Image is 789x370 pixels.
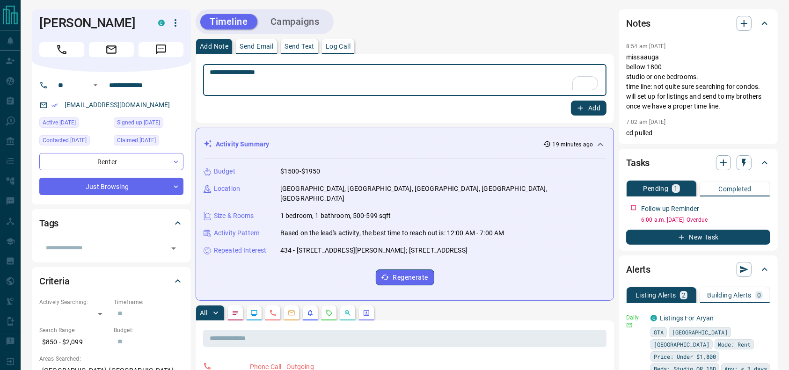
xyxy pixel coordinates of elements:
button: Open [167,242,180,255]
p: Search Range: [39,326,109,334]
p: Based on the lead's activity, the best time to reach out is: 12:00 AM - 7:00 AM [280,228,504,238]
div: Tasks [626,152,770,174]
svg: Requests [325,309,333,317]
span: Mode: Rent [718,340,751,349]
h2: Tags [39,216,58,231]
div: condos.ca [158,20,165,26]
svg: Notes [232,309,239,317]
div: Fri Jul 25 2025 [39,135,109,148]
button: Campaigns [261,14,329,29]
p: Send Email [240,43,273,50]
div: Sun Jul 27 2025 [39,117,109,131]
span: Email [89,42,134,57]
p: Add Note [200,43,228,50]
p: Budget [214,167,235,176]
p: Log Call [326,43,351,50]
svg: Agent Actions [363,309,370,317]
button: Timeline [200,14,257,29]
div: Notes [626,12,770,35]
span: Contacted [DATE] [43,136,87,145]
p: 1 [674,185,678,192]
p: Pending [643,185,669,192]
p: Size & Rooms [214,211,254,221]
p: cd pulled [626,128,770,138]
span: Active [DATE] [43,118,76,127]
svg: Opportunities [344,309,351,317]
div: condos.ca [650,315,657,321]
a: [EMAIL_ADDRESS][DOMAIN_NAME] [65,101,170,109]
h1: [PERSON_NAME] [39,15,144,30]
span: [GEOGRAPHIC_DATA] [654,340,709,349]
svg: Calls [269,309,277,317]
p: Send Text [285,43,314,50]
p: Location [214,184,240,194]
p: All [200,310,207,316]
p: 8:54 am [DATE] [626,43,666,50]
div: Criteria [39,270,183,292]
span: Claimed [DATE] [117,136,156,145]
p: missaauga bellow 1800 studio or one bedrooms. time line: not quite sure searching for condos. wil... [626,52,770,111]
p: Daily [626,313,645,322]
p: Activity Summary [216,139,269,149]
p: [GEOGRAPHIC_DATA], [GEOGRAPHIC_DATA], [GEOGRAPHIC_DATA], [GEOGRAPHIC_DATA], [GEOGRAPHIC_DATA] [280,184,606,203]
div: Fri Jul 25 2025 [114,135,183,148]
svg: Lead Browsing Activity [250,309,258,317]
p: $850 - $2,099 [39,334,109,350]
div: Alerts [626,258,770,281]
p: Timeframe: [114,298,183,306]
p: Repeated Interest [214,246,266,255]
p: Building Alerts [707,292,752,298]
span: [GEOGRAPHIC_DATA] [672,327,728,337]
p: Follow up Reminder [641,204,699,214]
span: Message [139,42,183,57]
button: Regenerate [376,269,434,285]
div: Activity Summary19 minutes ago [204,136,606,153]
svg: Listing Alerts [307,309,314,317]
h2: Criteria [39,274,70,289]
p: Budget: [114,326,183,334]
div: Tags [39,212,183,234]
div: Just Browsing [39,178,183,195]
p: Completed [718,186,752,192]
p: 0 [757,292,761,298]
p: $1500-$1950 [280,167,320,176]
h2: Tasks [626,155,650,170]
span: Signed up [DATE] [117,118,160,127]
p: 19 minutes ago [553,140,593,149]
p: Activity Pattern [214,228,260,238]
p: 1 bedroom, 1 bathroom, 500-599 sqft [280,211,391,221]
div: Fri Jul 25 2025 [114,117,183,131]
button: Open [90,80,101,91]
div: Renter [39,153,183,170]
textarea: To enrich screen reader interactions, please activate Accessibility in Grammarly extension settings [210,68,600,92]
p: Listing Alerts [636,292,676,298]
svg: Email [626,322,633,328]
span: Call [39,42,84,57]
svg: Emails [288,309,295,317]
a: Listings For Aryan [660,314,714,322]
span: Price: Under $1,800 [654,352,716,361]
span: GTA [654,327,664,337]
p: 2 [682,292,686,298]
p: Actively Searching: [39,298,109,306]
h2: Alerts [626,262,650,277]
p: Areas Searched: [39,355,183,363]
p: 434 - [STREET_ADDRESS][PERSON_NAME]; [STREET_ADDRESS] [280,246,468,255]
button: Add [571,101,606,116]
p: 6:00 a.m. [DATE] - Overdue [641,216,770,224]
h2: Notes [626,16,650,31]
svg: Email Verified [51,102,58,109]
button: New Task [626,230,770,245]
p: 7:02 am [DATE] [626,119,666,125]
